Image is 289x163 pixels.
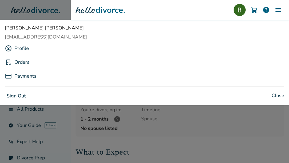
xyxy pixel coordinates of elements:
span: Close [272,92,284,100]
iframe: Chat Widget [259,134,289,163]
span: [PERSON_NAME] [PERSON_NAME] [5,25,284,31]
img: P [5,59,12,66]
img: Cart [250,6,258,14]
img: Bryon [234,4,246,16]
img: A [5,45,12,52]
button: Sign Out [5,92,28,100]
img: Menu [275,6,282,14]
a: Profile [14,43,29,54]
a: Orders [14,57,30,68]
a: help [263,6,270,14]
img: P [5,72,12,80]
a: Payments [14,70,36,82]
span: [EMAIL_ADDRESS][DOMAIN_NAME] [5,34,284,40]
